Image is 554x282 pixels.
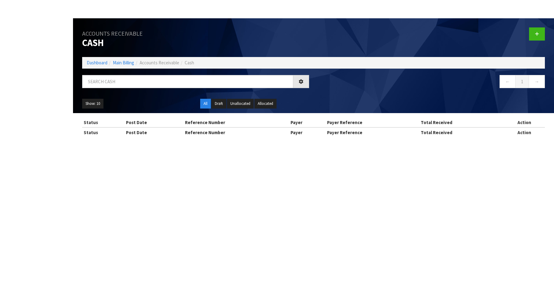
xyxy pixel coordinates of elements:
th: Payer Reference [326,118,419,127]
th: Post Date [124,127,183,137]
h1: Cash [82,27,309,48]
th: Post Date [124,118,183,127]
th: Payer [289,127,326,137]
span: Cash [185,60,194,66]
button: Allocated [254,99,277,109]
a: → [529,75,545,88]
a: Main Billing [113,60,134,66]
a: ← [500,75,516,88]
button: Draft [211,99,226,109]
th: Total Received [419,118,504,127]
nav: Page navigation [318,75,545,90]
button: Unallocated [227,99,254,109]
th: Reference Number [183,118,289,127]
th: Reference Number [183,127,289,137]
th: Action [504,118,545,127]
button: All [200,99,211,109]
th: Status [82,127,124,137]
small: Accounts Receivable [82,30,143,37]
th: Status [82,118,124,127]
button: Show: 10 [82,99,103,109]
a: Dashboard [87,60,107,66]
span: Accounts Receivable [140,60,179,66]
th: Action [504,127,545,137]
input: Search cash [82,75,293,88]
a: 1 [515,75,529,88]
th: Total Received [419,127,504,137]
th: Payer Reference [326,127,419,137]
th: Payer [289,118,326,127]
